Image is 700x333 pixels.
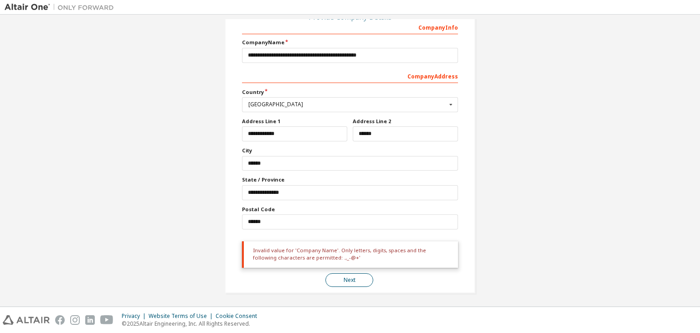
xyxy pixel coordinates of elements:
button: Next [325,273,373,287]
div: Provide Company Details [242,14,458,20]
img: altair_logo.svg [3,315,50,325]
div: Company Address [242,68,458,83]
label: Address Line 1 [242,118,347,125]
label: Postal Code [242,206,458,213]
img: instagram.svg [70,315,80,325]
div: [GEOGRAPHIC_DATA] [248,102,447,107]
div: Privacy [122,312,149,320]
label: Address Line 2 [353,118,458,125]
div: Website Terms of Use [149,312,216,320]
div: Cookie Consent [216,312,262,320]
p: © 2025 Altair Engineering, Inc. All Rights Reserved. [122,320,262,328]
label: Country [242,88,458,96]
img: youtube.svg [100,315,113,325]
label: City [242,147,458,154]
img: Altair One [5,3,118,12]
img: linkedin.svg [85,315,95,325]
div: Company Info [242,20,458,34]
label: State / Province [242,176,458,183]
img: facebook.svg [55,315,65,325]
label: Company Name [242,39,458,46]
div: Invalid value for 'Company Name'. Only letters, digits, spaces and the following characters are p... [242,241,458,268]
